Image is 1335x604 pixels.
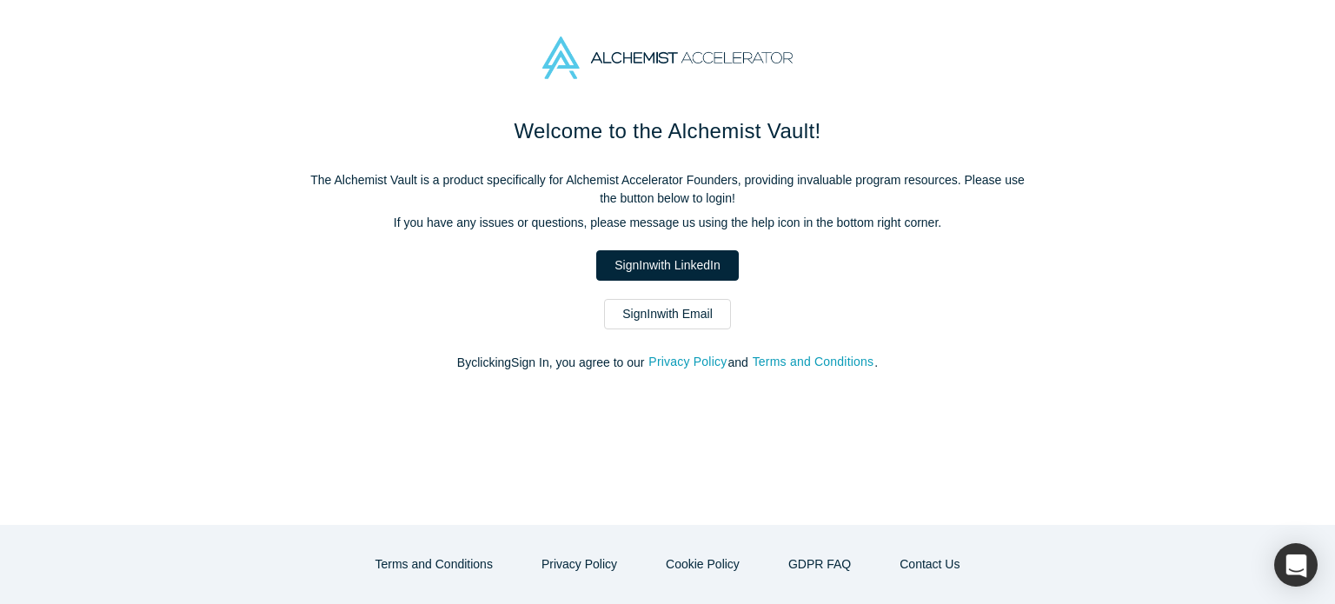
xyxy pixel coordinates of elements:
[542,37,793,79] img: Alchemist Accelerator Logo
[302,171,1033,208] p: The Alchemist Vault is a product specifically for Alchemist Accelerator Founders, providing inval...
[604,299,731,329] a: SignInwith Email
[302,214,1033,232] p: If you have any issues or questions, please message us using the help icon in the bottom right co...
[596,250,738,281] a: SignInwith LinkedIn
[523,549,635,580] button: Privacy Policy
[648,549,758,580] button: Cookie Policy
[752,352,875,372] button: Terms and Conditions
[302,354,1033,372] p: By clicking Sign In , you agree to our and .
[881,549,978,580] button: Contact Us
[357,549,511,580] button: Terms and Conditions
[648,352,727,372] button: Privacy Policy
[770,549,869,580] a: GDPR FAQ
[302,116,1033,147] h1: Welcome to the Alchemist Vault!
